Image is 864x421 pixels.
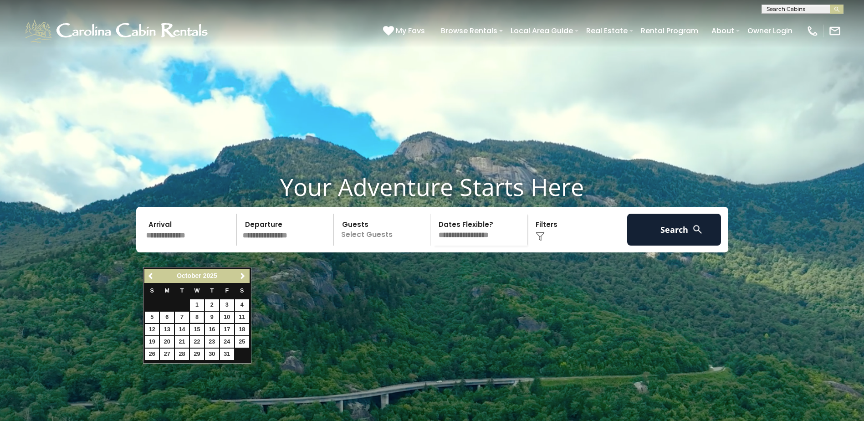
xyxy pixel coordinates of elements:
[164,288,169,294] span: Monday
[743,23,797,39] a: Owner Login
[396,25,425,36] span: My Favs
[194,288,200,294] span: Wednesday
[205,312,219,323] a: 9
[220,312,234,323] a: 10
[150,288,154,294] span: Sunday
[145,349,159,360] a: 26
[383,25,427,37] a: My Favs
[220,324,234,335] a: 17
[175,324,189,335] a: 14
[205,349,219,360] a: 30
[145,312,159,323] a: 5
[240,288,244,294] span: Saturday
[190,349,204,360] a: 29
[175,312,189,323] a: 7
[337,214,430,246] p: Select Guests
[203,272,217,279] span: 2025
[210,288,214,294] span: Thursday
[145,270,157,282] a: Previous
[235,299,249,311] a: 4
[160,324,174,335] a: 13
[220,349,234,360] a: 31
[148,272,155,280] span: Previous
[23,17,212,45] img: White-1-1-2.png
[205,324,219,335] a: 16
[177,272,201,279] span: October
[627,214,721,246] button: Search
[160,349,174,360] a: 27
[220,299,234,311] a: 3
[636,23,703,39] a: Rental Program
[190,324,204,335] a: 15
[506,23,578,39] a: Local Area Guide
[160,336,174,348] a: 20
[692,224,703,235] img: search-regular-white.png
[190,312,204,323] a: 8
[205,336,219,348] a: 23
[235,336,249,348] a: 25
[160,312,174,323] a: 6
[145,336,159,348] a: 19
[145,324,159,335] a: 12
[806,25,819,37] img: phone-regular-white.png
[225,288,229,294] span: Friday
[7,173,857,201] h1: Your Adventure Starts Here
[828,25,841,37] img: mail-regular-white.png
[536,232,545,241] img: filter--v1.png
[190,299,204,311] a: 1
[175,349,189,360] a: 28
[436,23,502,39] a: Browse Rentals
[190,336,204,348] a: 22
[175,336,189,348] a: 21
[582,23,632,39] a: Real Estate
[707,23,739,39] a: About
[205,299,219,311] a: 2
[180,288,184,294] span: Tuesday
[239,272,246,280] span: Next
[235,312,249,323] a: 11
[235,324,249,335] a: 18
[220,336,234,348] a: 24
[237,270,249,282] a: Next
